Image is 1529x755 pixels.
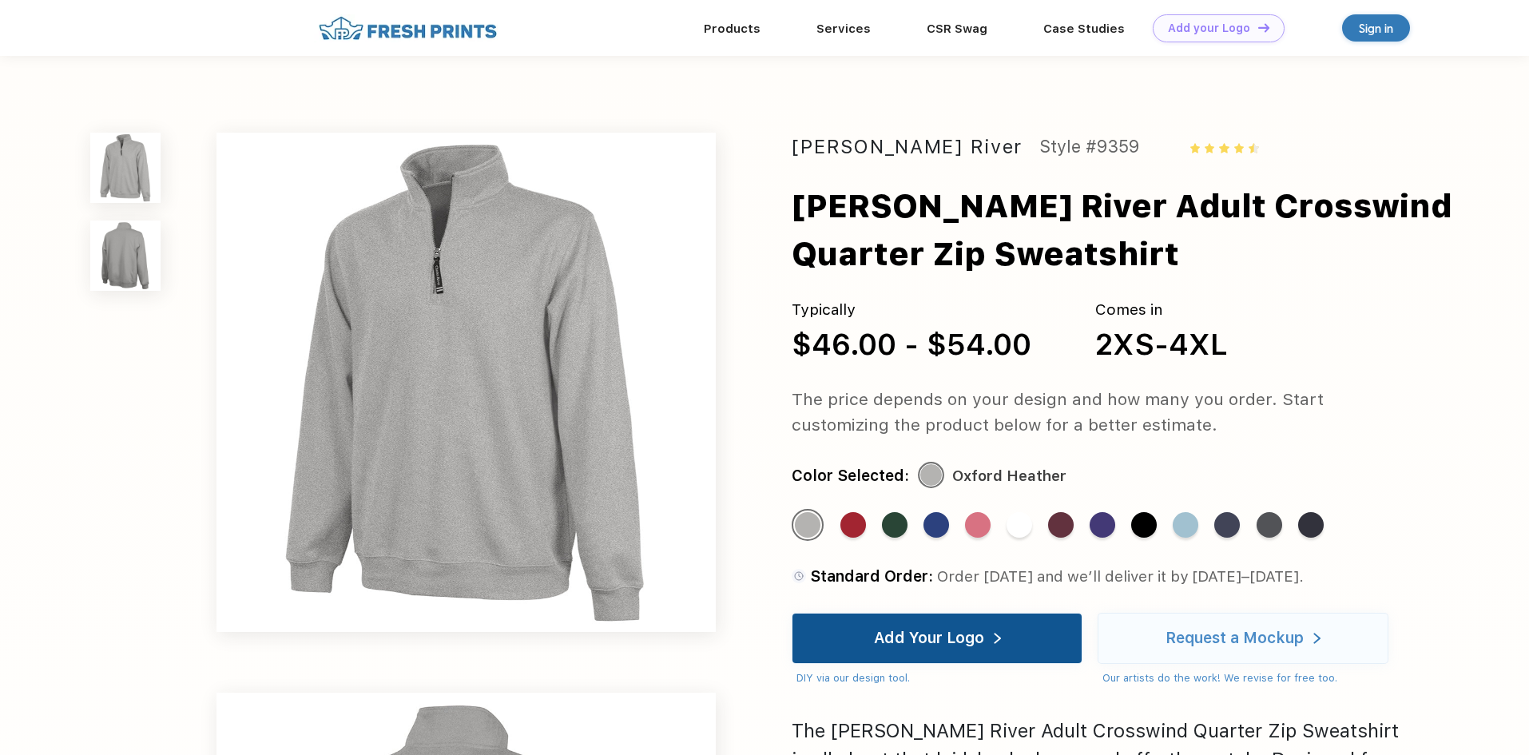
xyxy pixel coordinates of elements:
[90,133,161,203] img: func=resize&h=100
[1095,299,1228,322] div: Comes in
[1168,22,1250,35] div: Add your Logo
[792,322,1031,367] div: $46.00 - $54.00
[216,133,716,632] img: func=resize&h=640
[1102,670,1388,686] div: Our artists do the work! We revise for free too.
[792,387,1419,438] div: The price depends on your design and how many you order. Start customizing the product below for ...
[994,633,1001,645] img: white arrow
[1048,512,1074,538] div: Maroon
[1039,133,1139,161] div: Style #9359
[1249,143,1258,153] img: half_yellow_star.svg
[796,670,1082,686] div: DIY via our design tool.
[1095,322,1228,367] div: 2XS-4XL
[965,512,991,538] div: Preppy Pink
[1257,512,1282,538] div: Dark Charcoal
[1007,512,1032,538] div: White
[792,182,1479,278] div: [PERSON_NAME] River Adult Crosswind Quarter Zip Sweatshirt
[1131,512,1157,538] div: Black
[923,512,949,538] div: Royal
[792,299,1031,322] div: Typically
[1234,143,1244,153] img: yellow_star.svg
[704,22,761,36] a: Products
[874,630,984,646] div: Add Your Logo
[1219,143,1229,153] img: yellow_star.svg
[1313,633,1320,645] img: white arrow
[810,567,933,586] span: Standard Order:
[314,14,502,42] img: fo%20logo%202.webp
[937,567,1304,586] span: Order [DATE] and we’ll deliver it by [DATE]–[DATE].
[1342,14,1410,42] a: Sign in
[792,569,806,583] img: standard order
[1166,630,1304,646] div: Request a Mockup
[952,463,1066,489] div: Oxford Heather
[882,512,907,538] div: Forest
[795,512,820,538] div: Oxford Heather
[1258,23,1269,32] img: DT
[1298,512,1324,538] div: Navy
[1190,143,1200,153] img: yellow_star.svg
[1205,143,1214,153] img: yellow_star.svg
[840,512,866,538] div: Red
[1359,19,1393,38] div: Sign in
[90,221,161,291] img: func=resize&h=100
[1173,512,1198,538] div: Aqua
[1214,512,1240,538] div: Navy heather
[1090,512,1115,538] div: Purple
[792,133,1023,161] div: [PERSON_NAME] River
[792,463,909,489] div: Color Selected:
